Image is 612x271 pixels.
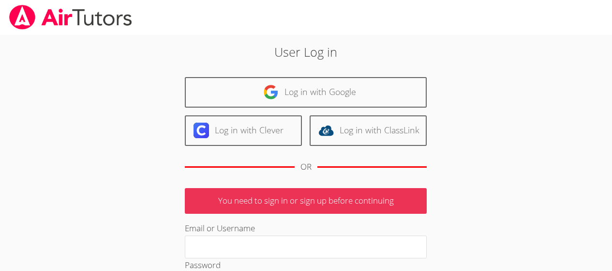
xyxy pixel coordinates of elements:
[185,115,302,146] a: Log in with Clever
[263,84,279,100] img: google-logo-50288ca7cdecda66e5e0955fdab243c47b7ad437acaf1139b6f446037453330a.svg
[310,115,427,146] a: Log in with ClassLink
[185,259,221,271] label: Password
[141,43,471,61] h2: User Log in
[185,188,427,214] p: You need to sign in or sign up before continuing
[300,160,312,174] div: OR
[185,223,255,234] label: Email or Username
[194,123,209,138] img: clever-logo-6eab21bc6e7a338710f1a6ff85c0baf02591cd810cc4098c63d3a4b26e2feb20.svg
[185,77,427,108] a: Log in with Google
[318,123,334,138] img: classlink-logo-d6bb404cc1216ec64c9a2012d9dc4662098be43eaf13dc465df04b49fa7ab582.svg
[8,5,133,30] img: airtutors_banner-c4298cdbf04f3fff15de1276eac7730deb9818008684d7c2e4769d2f7ddbe033.png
